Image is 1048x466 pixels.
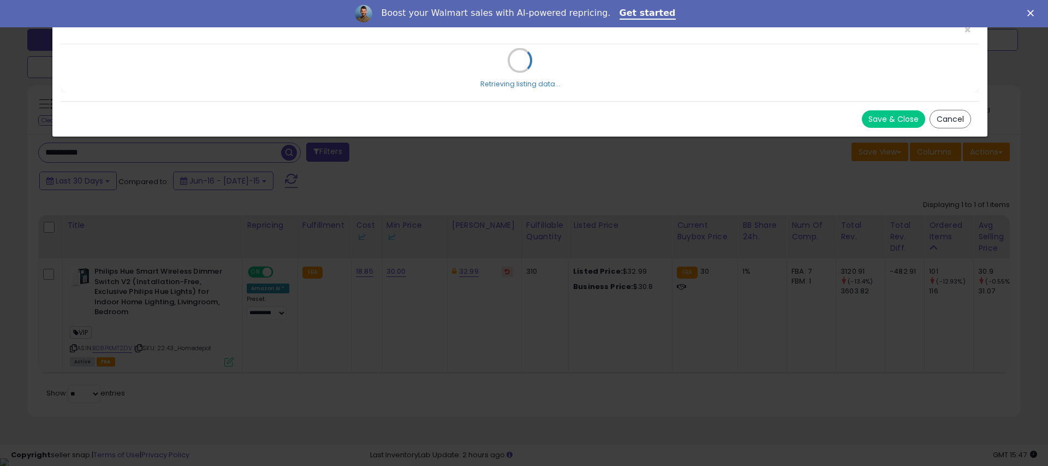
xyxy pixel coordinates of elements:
[355,5,372,22] img: Profile image for Adrian
[480,79,560,89] div: Retrieving listing data...
[964,22,971,38] span: ×
[930,110,971,128] button: Cancel
[862,110,925,128] button: Save & Close
[1027,10,1038,16] div: Close
[381,8,610,19] div: Boost your Walmart sales with AI-powered repricing.
[620,8,676,20] a: Get started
